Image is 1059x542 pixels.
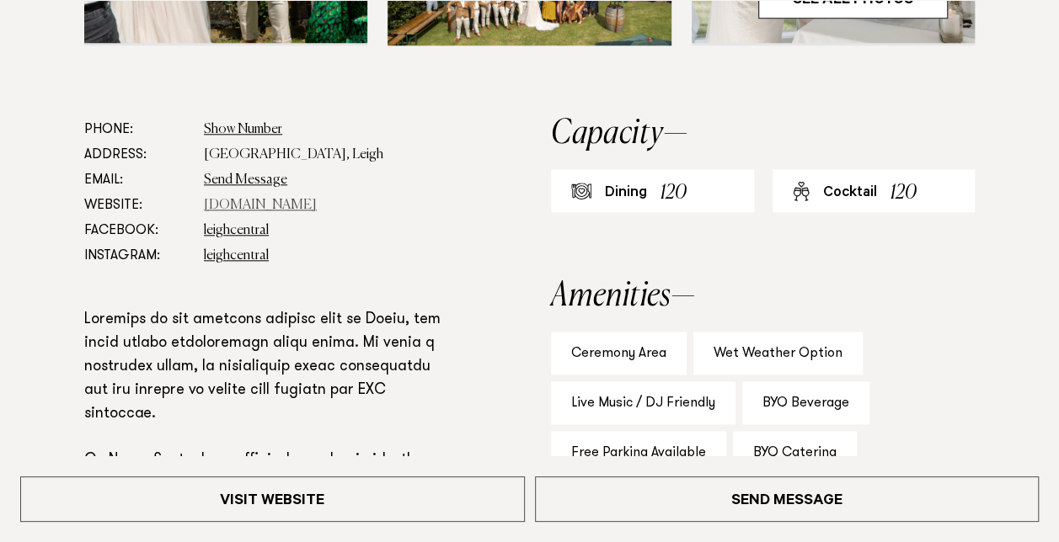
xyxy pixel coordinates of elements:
[204,142,442,167] dd: [GEOGRAPHIC_DATA], Leigh
[551,117,975,151] h2: Capacity
[733,431,857,474] div: BYO Catering
[84,167,190,193] dt: Email:
[204,173,287,187] a: Send Message
[204,224,269,237] a: leighcentral
[551,279,975,313] h2: Amenities
[551,431,726,474] div: Free Parking Available
[84,218,190,243] dt: Facebook:
[823,183,877,204] div: Cocktail
[551,332,687,375] div: Ceremony Area
[693,332,863,375] div: Wet Weather Option
[891,178,917,209] div: 120
[84,142,190,167] dt: Address:
[742,381,869,424] div: BYO Beverage
[204,249,269,263] a: leighcentral
[204,199,317,212] a: [DOMAIN_NAME]
[204,123,282,136] a: Show Number
[535,476,1040,522] a: Send Message
[84,117,190,142] dt: Phone:
[605,183,647,204] div: Dining
[84,193,190,218] dt: Website:
[84,243,190,268] dt: Instagram:
[20,476,525,522] a: Visit Website
[661,178,687,209] div: 120
[551,381,735,424] div: Live Music / DJ Friendly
